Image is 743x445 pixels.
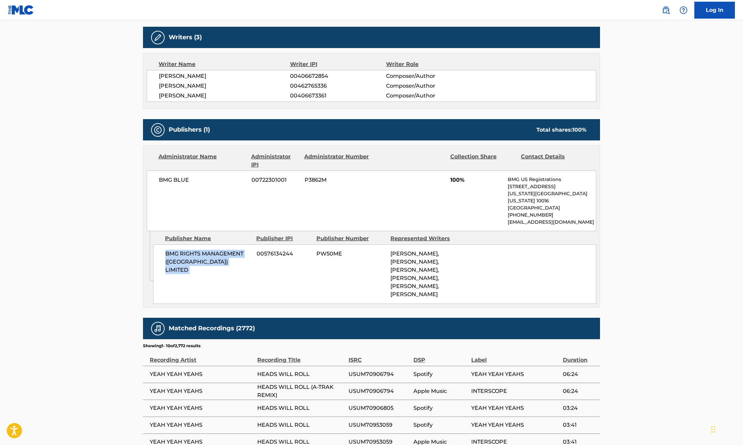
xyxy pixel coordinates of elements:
[304,153,370,169] div: Administrator Number
[159,82,290,90] span: [PERSON_NAME]
[257,370,345,378] span: HEADS WILL ROLL
[257,250,311,258] span: 00576134244
[165,235,251,243] div: Publisher Name
[450,153,516,169] div: Collection Share
[150,387,254,395] span: YEAH YEAH YEAHS
[508,212,596,219] p: [PHONE_NUMBER]
[290,82,386,90] span: 00462765336
[159,153,246,169] div: Administrator Name
[711,419,715,440] div: Drag
[508,204,596,212] p: [GEOGRAPHIC_DATA]
[251,153,299,169] div: Administrator IPI
[413,370,468,378] span: Spotify
[413,404,468,412] span: Spotify
[150,404,254,412] span: YEAH YEAH YEAHS
[290,72,386,80] span: 00406672854
[316,235,385,243] div: Publisher Number
[662,6,670,14] img: search
[471,370,559,378] span: YEAH YEAH YEAHS
[677,3,690,17] div: Help
[251,176,299,184] span: 00722301001
[257,404,345,412] span: HEADS WILL ROLL
[508,176,596,183] p: BMG US Registrations
[256,235,311,243] div: Publisher IPI
[150,349,254,364] div: Recording Artist
[390,250,439,297] span: [PERSON_NAME], [PERSON_NAME], [PERSON_NAME], [PERSON_NAME], [PERSON_NAME], [PERSON_NAME]
[154,325,162,333] img: Matched Recordings
[563,349,597,364] div: Duration
[563,404,597,412] span: 03:24
[143,343,200,349] p: Showing 1 - 10 of 2,772 results
[508,219,596,226] p: [EMAIL_ADDRESS][DOMAIN_NAME]
[165,250,251,274] span: BMG RIGHTS MANAGEMENT ([GEOGRAPHIC_DATA]) LIMITED
[563,421,597,429] span: 03:41
[8,5,34,15] img: MLC Logo
[508,183,596,190] p: [STREET_ADDRESS]
[471,404,559,412] span: YEAH YEAH YEAHS
[536,126,586,134] div: Total shares:
[521,153,586,169] div: Contact Details
[659,3,673,17] a: Public Search
[349,370,410,378] span: USUM70906794
[471,349,559,364] div: Label
[563,370,597,378] span: 06:24
[413,349,468,364] div: DSP
[257,349,345,364] div: Recording Title
[349,387,410,395] span: USUM70906794
[390,235,459,243] div: Represented Writers
[563,387,597,395] span: 06:24
[413,421,468,429] span: Spotify
[150,370,254,378] span: YEAH YEAH YEAHS
[257,383,345,399] span: HEADS WILL ROLL (A-TRAK REMIX)
[508,190,596,204] p: [US_STATE][GEOGRAPHIC_DATA][US_STATE] 10016
[257,421,345,429] span: HEADS WILL ROLL
[709,413,743,445] iframe: Chat Widget
[154,34,162,42] img: Writers
[349,404,410,412] span: USUM70906805
[305,176,370,184] span: P3862M
[169,325,255,332] h5: Matched Recordings (2772)
[349,349,410,364] div: ISRC
[349,421,410,429] span: USUM70953059
[471,387,559,395] span: INTERSCOPE
[316,250,385,258] span: PW50ME
[386,92,474,100] span: Composer/Author
[679,6,688,14] img: help
[159,92,290,100] span: [PERSON_NAME]
[413,387,468,395] span: Apple Music
[572,127,586,133] span: 100 %
[159,176,246,184] span: BMG BLUE
[150,421,254,429] span: YEAH YEAH YEAHS
[159,72,290,80] span: [PERSON_NAME]
[386,82,474,90] span: Composer/Author
[386,72,474,80] span: Composer/Author
[290,92,386,100] span: 00406673361
[154,126,162,134] img: Publishers
[694,2,735,19] a: Log In
[450,176,503,184] span: 100%
[471,421,559,429] span: YEAH YEAH YEAHS
[159,60,290,68] div: Writer Name
[290,60,386,68] div: Writer IPI
[169,34,202,41] h5: Writers (3)
[386,60,474,68] div: Writer Role
[169,126,210,134] h5: Publishers (1)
